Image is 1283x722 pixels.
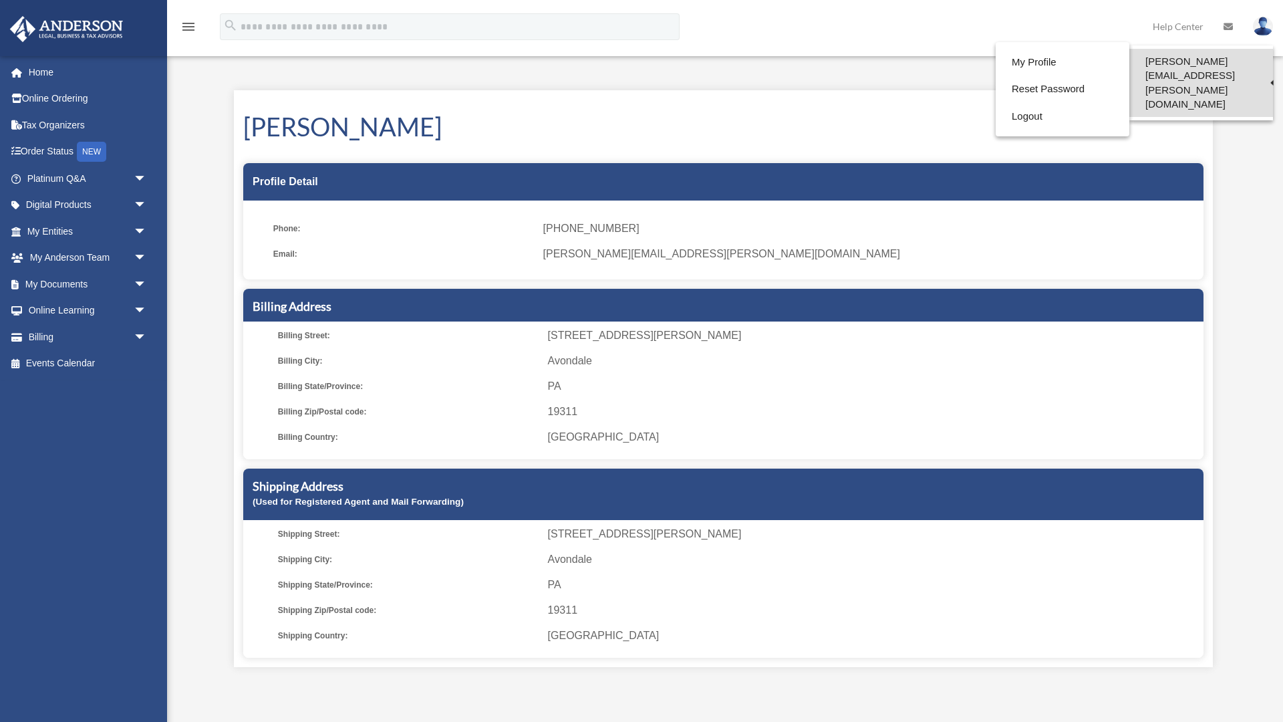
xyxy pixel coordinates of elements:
span: arrow_drop_down [134,192,160,219]
a: My Documentsarrow_drop_down [9,271,167,297]
span: [STREET_ADDRESS][PERSON_NAME] [548,326,1199,345]
span: PA [548,576,1199,594]
span: Shipping State/Province: [278,576,539,594]
a: My Profile [996,49,1129,76]
span: [GEOGRAPHIC_DATA] [548,428,1199,447]
div: Profile Detail [243,163,1203,201]
span: Phone: [273,219,534,238]
i: menu [180,19,196,35]
span: Billing State/Province: [278,377,539,396]
small: (Used for Registered Agent and Mail Forwarding) [253,497,464,507]
a: [PERSON_NAME][EMAIL_ADDRESS][PERSON_NAME][DOMAIN_NAME] [1129,49,1273,117]
h1: [PERSON_NAME] [243,109,1203,144]
span: arrow_drop_down [134,297,160,325]
a: Order StatusNEW [9,138,167,166]
span: 19311 [548,402,1199,421]
span: Avondale [548,550,1199,569]
a: menu [180,23,196,35]
span: Billing City: [278,352,539,370]
span: [STREET_ADDRESS][PERSON_NAME] [548,525,1199,544]
a: Home [9,59,167,86]
span: arrow_drop_down [134,245,160,272]
a: Reset Password [996,76,1129,103]
span: [PHONE_NUMBER] [543,219,1194,238]
span: Billing Zip/Postal code: [278,402,539,421]
a: Logout [996,103,1129,130]
span: arrow_drop_down [134,165,160,193]
span: arrow_drop_down [134,271,160,298]
span: Avondale [548,352,1199,370]
a: Tax Organizers [9,112,167,138]
span: Shipping Zip/Postal code: [278,601,539,620]
span: arrow_drop_down [134,218,160,245]
span: [GEOGRAPHIC_DATA] [548,626,1199,645]
i: search [223,18,238,33]
span: Shipping Country: [278,626,539,645]
a: Digital Productsarrow_drop_down [9,192,167,219]
a: My Entitiesarrow_drop_down [9,218,167,245]
h5: Billing Address [253,298,1194,315]
span: Email: [273,245,534,263]
span: arrow_drop_down [134,324,160,351]
h5: Shipping Address [253,478,1194,495]
div: NEW [77,142,106,162]
a: Billingarrow_drop_down [9,324,167,350]
span: Shipping Street: [278,525,539,544]
span: 19311 [548,601,1199,620]
a: My Anderson Teamarrow_drop_down [9,245,167,271]
span: Shipping City: [278,550,539,569]
a: Events Calendar [9,350,167,377]
span: [PERSON_NAME][EMAIL_ADDRESS][PERSON_NAME][DOMAIN_NAME] [543,245,1194,263]
a: Online Ordering [9,86,167,112]
span: Billing Country: [278,428,539,447]
a: Platinum Q&Aarrow_drop_down [9,165,167,192]
span: Billing Street: [278,326,539,345]
span: PA [548,377,1199,396]
img: User Pic [1253,17,1273,36]
img: Anderson Advisors Platinum Portal [6,16,127,42]
a: Online Learningarrow_drop_down [9,297,167,324]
